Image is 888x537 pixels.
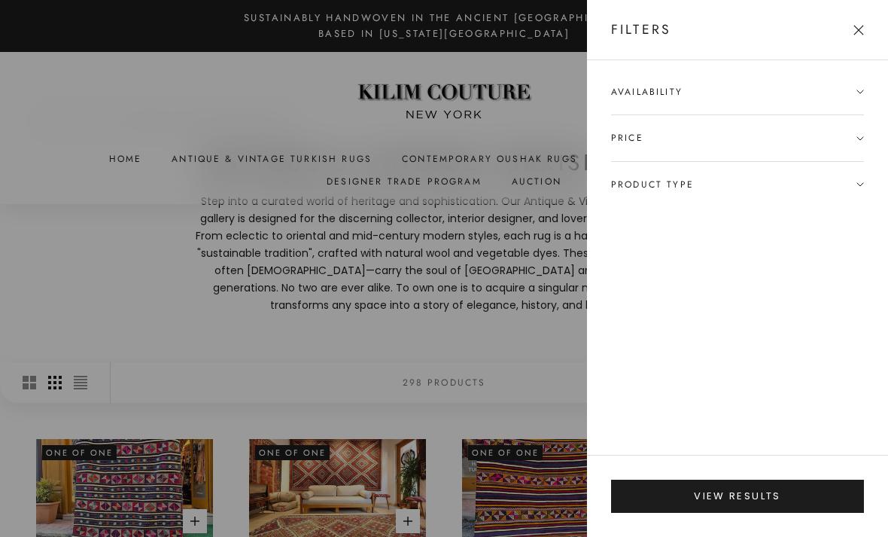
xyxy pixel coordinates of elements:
[611,84,683,99] span: Availability
[611,130,643,145] span: Price
[611,480,864,513] button: View results
[611,115,864,160] summary: Price
[611,19,671,40] p: Filters
[611,177,694,192] span: Product type
[611,84,864,114] summary: Availability
[611,162,864,207] summary: Product type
